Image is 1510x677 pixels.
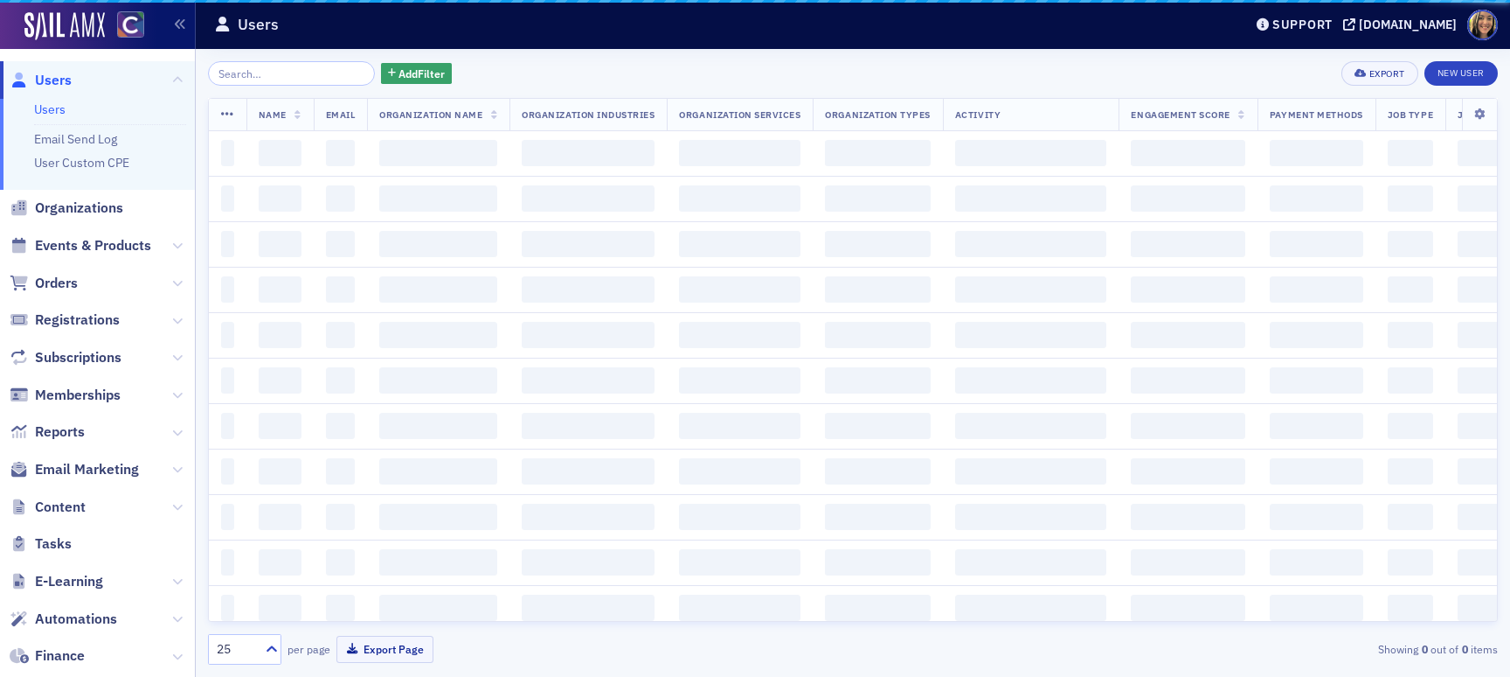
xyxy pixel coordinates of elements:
[1131,595,1244,621] span: ‌
[379,595,497,621] span: ‌
[522,322,655,348] span: ‌
[522,549,655,576] span: ‌
[1131,413,1244,439] span: ‌
[1458,413,1505,439] span: ‌
[221,549,234,576] span: ‌
[1388,140,1433,166] span: ‌
[825,413,930,439] span: ‌
[825,458,930,485] span: ‌
[1270,595,1363,621] span: ‌
[679,458,800,485] span: ‌
[221,504,234,530] span: ‌
[35,386,121,405] span: Memberships
[825,185,930,212] span: ‌
[35,534,72,554] span: Tasks
[1131,108,1229,121] span: Engagement Score
[35,199,123,218] span: Organizations
[1458,108,1505,121] span: Job Title
[35,422,85,442] span: Reports
[379,458,497,485] span: ‌
[217,640,255,659] div: 25
[825,231,930,257] span: ‌
[679,231,800,257] span: ‌
[398,66,445,81] span: Add Filter
[522,276,655,303] span: ‌
[825,595,930,621] span: ‌
[1270,185,1363,212] span: ‌
[34,131,117,147] a: Email Send Log
[221,185,234,212] span: ‌
[1388,595,1433,621] span: ‌
[825,140,930,166] span: ‌
[259,549,301,576] span: ‌
[1131,276,1244,303] span: ‌
[1131,140,1244,166] span: ‌
[1388,276,1433,303] span: ‌
[1343,18,1463,31] button: [DOMAIN_NAME]
[955,504,1107,530] span: ‌
[1388,322,1433,348] span: ‌
[208,61,375,86] input: Search…
[1458,504,1505,530] span: ‌
[1270,231,1363,257] span: ‌
[326,595,356,621] span: ‌
[522,185,655,212] span: ‌
[955,140,1107,166] span: ‌
[379,185,497,212] span: ‌
[326,185,356,212] span: ‌
[10,71,72,90] a: Users
[825,322,930,348] span: ‌
[1388,413,1433,439] span: ‌
[10,610,117,629] a: Automations
[221,322,234,348] span: ‌
[955,276,1107,303] span: ‌
[1388,367,1433,394] span: ‌
[955,413,1107,439] span: ‌
[1458,549,1505,576] span: ‌
[1131,458,1244,485] span: ‌
[35,348,121,367] span: Subscriptions
[955,185,1107,212] span: ‌
[326,322,356,348] span: ‌
[1458,641,1471,657] strong: 0
[379,276,497,303] span: ‌
[35,311,120,330] span: Registrations
[1458,595,1505,621] span: ‌
[35,274,78,293] span: Orders
[1388,458,1433,485] span: ‌
[287,641,330,657] label: per page
[1270,140,1363,166] span: ‌
[522,595,655,621] span: ‌
[1131,231,1244,257] span: ‌
[259,108,287,121] span: Name
[259,504,301,530] span: ‌
[35,572,103,591] span: E-Learning
[1458,140,1505,166] span: ‌
[10,534,72,554] a: Tasks
[379,108,482,121] span: Organization Name
[35,610,117,629] span: Automations
[10,498,86,517] a: Content
[1131,549,1244,576] span: ‌
[1359,17,1457,32] div: [DOMAIN_NAME]
[522,231,655,257] span: ‌
[10,422,85,442] a: Reports
[326,413,356,439] span: ‌
[326,140,356,166] span: ‌
[259,185,301,212] span: ‌
[379,140,497,166] span: ‌
[679,504,800,530] span: ‌
[117,11,144,38] img: SailAMX
[259,322,301,348] span: ‌
[336,636,433,663] button: Export Page
[1270,413,1363,439] span: ‌
[379,322,497,348] span: ‌
[522,458,655,485] span: ‌
[955,458,1107,485] span: ‌
[1080,641,1498,657] div: Showing out of items
[1131,322,1244,348] span: ‌
[259,367,301,394] span: ‌
[379,367,497,394] span: ‌
[679,549,800,576] span: ‌
[379,504,497,530] span: ‌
